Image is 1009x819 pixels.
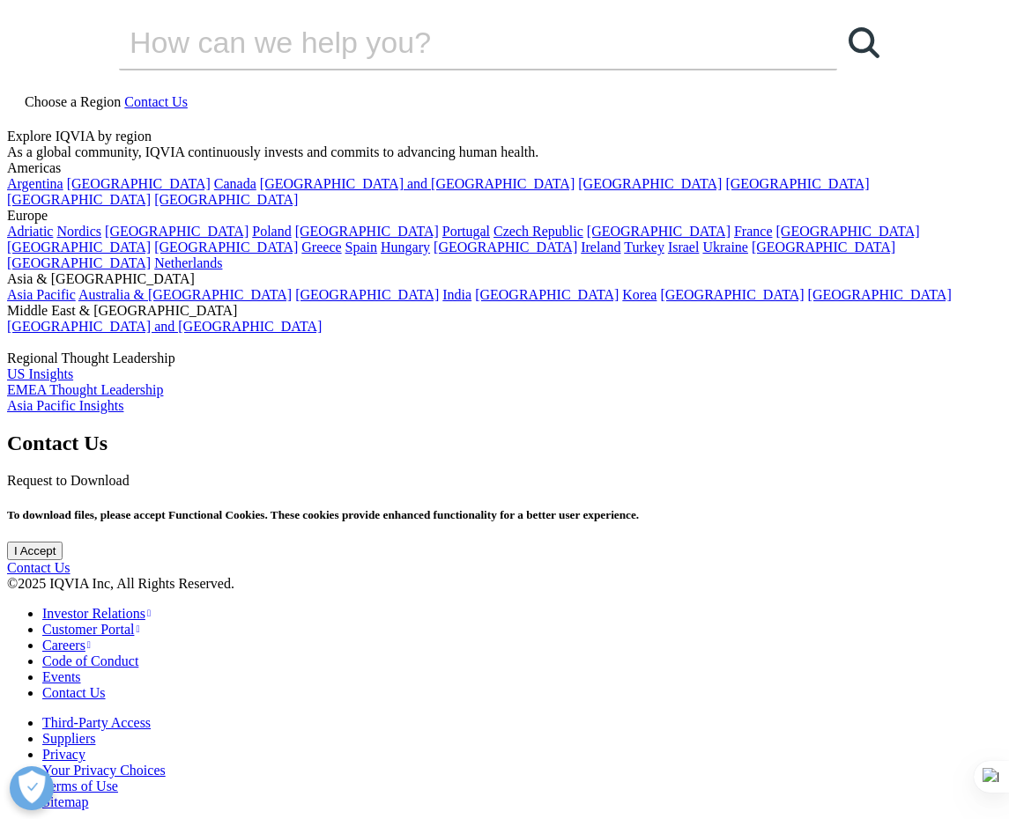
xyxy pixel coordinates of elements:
[752,240,895,255] a: [GEOGRAPHIC_DATA]
[42,794,88,809] a: Sitemap
[154,192,298,207] a: [GEOGRAPHIC_DATA]
[587,224,731,239] a: [GEOGRAPHIC_DATA]
[668,240,700,255] a: Israel
[7,129,1002,144] div: Explore IQVIA by region
[7,350,1002,366] div: Regional Thought Leadership
[105,224,249,239] a: [GEOGRAPHIC_DATA]
[56,224,101,239] a: Nordics
[67,176,211,191] a: [GEOGRAPHIC_DATA]
[734,224,773,239] a: France
[578,176,722,191] a: [GEOGRAPHIC_DATA]
[7,366,73,381] a: US Insights
[154,240,298,255] a: [GEOGRAPHIC_DATA]
[725,176,869,191] a: [GEOGRAPHIC_DATA]
[7,287,76,302] a: Asia Pacific
[660,287,804,302] a: [GEOGRAPHIC_DATA]
[849,27,879,58] svg: Search
[7,303,1002,319] div: Middle East & [GEOGRAPHIC_DATA]
[442,287,471,302] a: India
[808,287,952,302] a: [GEOGRAPHIC_DATA]
[252,224,291,239] a: Poland
[7,432,1002,455] h2: Contact Us
[42,653,138,668] a: Code of Conduct
[624,240,664,255] a: Turkey
[7,473,130,488] span: Request to Download
[7,542,63,560] input: I Accept
[776,224,920,239] a: [GEOGRAPHIC_DATA]
[702,240,748,255] a: Ukraine
[42,622,140,637] a: Customer Portal
[119,16,787,69] input: Search
[42,731,95,746] a: Suppliers
[442,224,490,239] a: Portugal
[7,560,70,575] a: Contact Us
[78,287,292,302] a: Australia & [GEOGRAPHIC_DATA]
[7,382,163,397] a: EMEA Thought Leadership
[10,766,54,810] button: 打开偏好
[7,144,1002,160] div: As a global community, IQVIA continuously invests and commits to advancing human health.
[7,224,53,239] a: Adriatic
[7,398,123,413] a: Asia Pacific Insights
[475,287,619,302] a: [GEOGRAPHIC_DATA]
[260,176,575,191] a: [GEOGRAPHIC_DATA] and [GEOGRAPHIC_DATA]
[622,287,657,302] a: Korea
[7,255,151,270] a: [GEOGRAPHIC_DATA]
[42,778,118,793] a: Terms of Use
[7,240,151,255] a: [GEOGRAPHIC_DATA]
[7,576,1002,592] div: ©2025 IQVIA Inc, All Rights Reserved.
[7,271,1002,287] div: Asia & [GEOGRAPHIC_DATA]
[214,176,256,191] a: Canada
[7,176,63,191] a: Argentina
[7,508,1002,522] h5: To download files, please accept Functional Cookies. These cookies provide enhanced functionality...
[42,669,81,684] a: Events
[124,94,188,109] a: Contact Us
[7,192,151,207] a: [GEOGRAPHIC_DATA]
[381,240,430,255] a: Hungary
[301,240,341,255] a: Greece
[295,224,439,239] a: [GEOGRAPHIC_DATA]
[493,224,583,239] a: Czech Republic
[7,160,1002,176] div: Americas
[7,208,1002,224] div: Europe
[42,763,170,778] a: Your Privacy Choices
[7,319,322,334] a: [GEOGRAPHIC_DATA] and [GEOGRAPHIC_DATA]
[42,715,151,730] a: Third-Party Access
[837,16,890,69] a: Search
[345,240,377,255] a: Spain
[154,255,222,270] a: Netherlands
[25,94,121,109] span: Choose a Region
[42,606,151,621] a: Investor Relations
[295,287,439,302] a: [GEOGRAPHIC_DATA]
[42,747,85,762] a: Privacy
[581,240,620,255] a: Ireland
[42,638,91,653] a: Careers
[42,685,106,700] a: Contact Us
[434,240,577,255] a: [GEOGRAPHIC_DATA]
